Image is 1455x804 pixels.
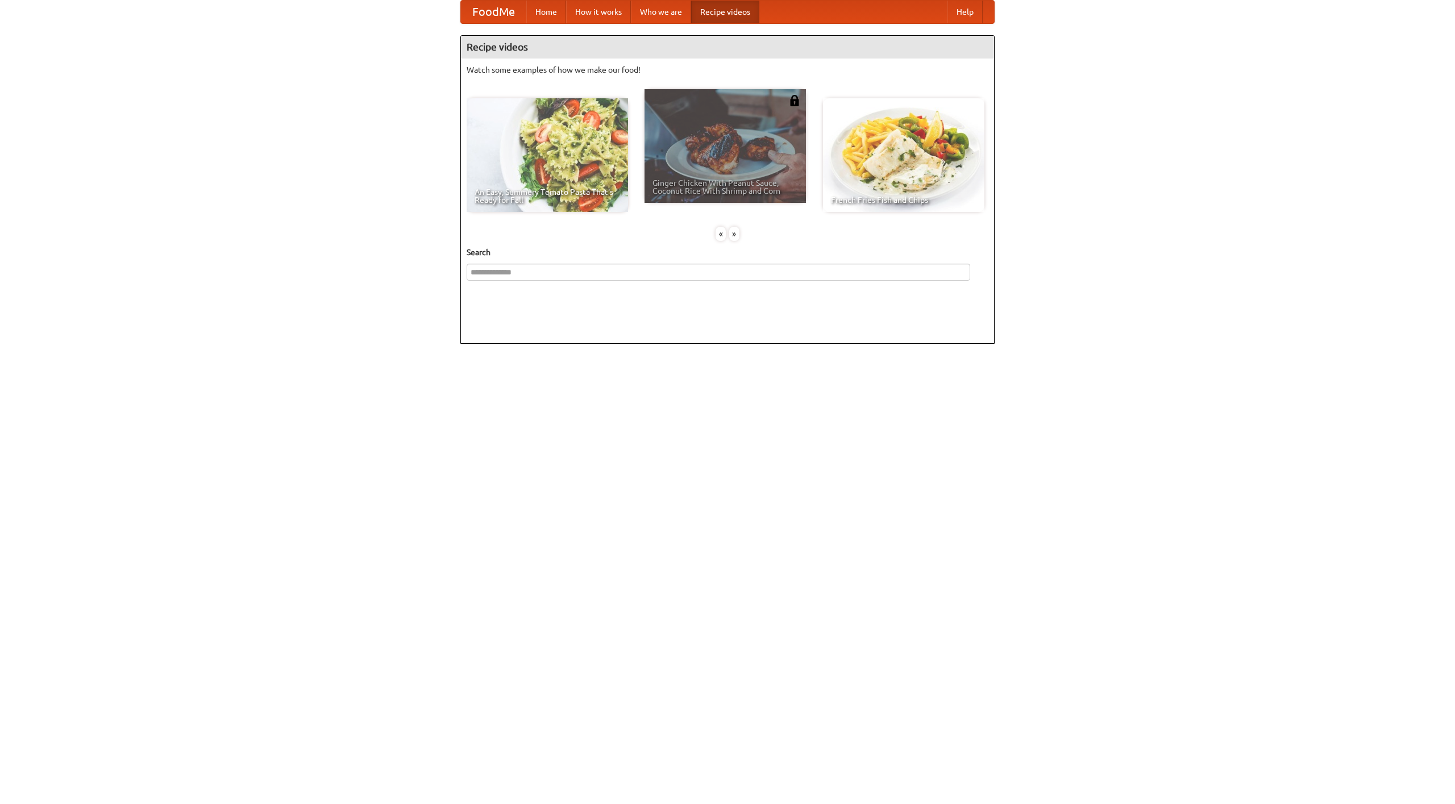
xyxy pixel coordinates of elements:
[947,1,983,23] a: Help
[716,227,726,241] div: «
[467,98,628,212] a: An Easy, Summery Tomato Pasta That's Ready for Fall
[831,196,976,204] span: French Fries Fish and Chips
[461,1,526,23] a: FoodMe
[566,1,631,23] a: How it works
[467,247,988,258] h5: Search
[789,95,800,106] img: 483408.png
[467,64,988,76] p: Watch some examples of how we make our food!
[475,188,620,204] span: An Easy, Summery Tomato Pasta That's Ready for Fall
[691,1,759,23] a: Recipe videos
[526,1,566,23] a: Home
[729,227,739,241] div: »
[631,1,691,23] a: Who we are
[461,36,994,59] h4: Recipe videos
[823,98,984,212] a: French Fries Fish and Chips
